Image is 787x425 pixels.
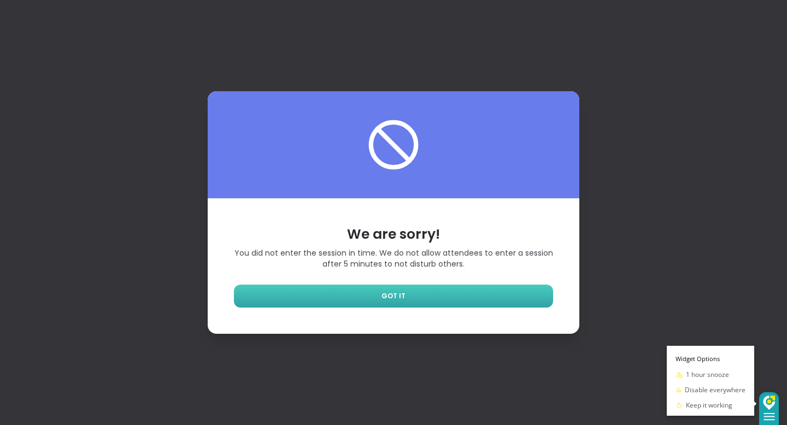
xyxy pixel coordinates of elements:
[347,225,440,244] span: We are sorry!
[676,369,745,380] button: 1 hour snooze
[676,400,745,411] button: Keep it working
[234,285,553,308] a: GOT IT
[234,248,553,269] span: You did not enter the session in time. We do not allow attendees to enter a session after 5 minut...
[381,291,406,301] span: GOT IT
[763,396,776,410] img: DzVsEph+IJtmAAAAAElFTkSuQmCC
[676,385,745,396] button: Disable everywhere
[676,355,745,363] h3: Widget Options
